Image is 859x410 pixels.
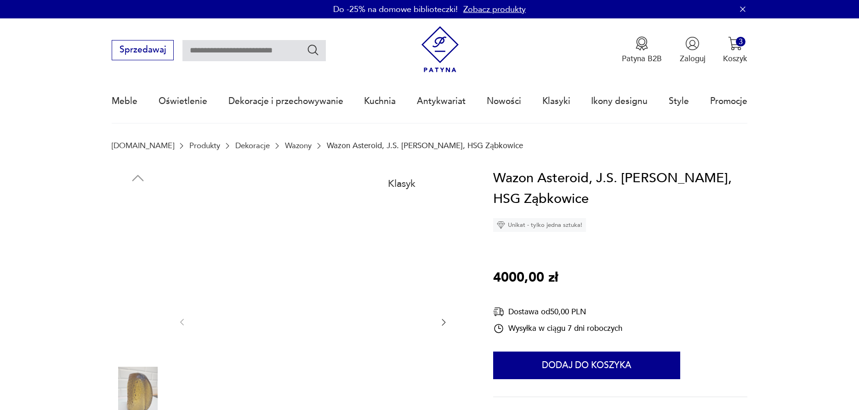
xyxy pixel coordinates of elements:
p: 4000,00 zł [493,267,558,289]
button: Patyna B2B [622,36,662,64]
button: 3Koszyk [723,36,747,64]
a: Zobacz produkty [463,4,526,15]
img: Ikona diamentu [497,221,505,229]
img: Zdjęcie produktu Wazon Asteroid, J.S. Drost, HSG Ząbkowice [112,249,164,302]
a: Ikony designu [591,80,648,122]
p: Zaloguj [680,53,705,64]
a: Produkty [189,141,220,150]
a: Meble [112,80,137,122]
p: Patyna B2B [622,53,662,64]
h1: Wazon Asteroid, J.S. [PERSON_NAME], HSG Ząbkowice [493,168,747,210]
img: Ikona koszyka [728,36,742,51]
div: Dostawa od 50,00 PLN [493,306,622,318]
div: Wysyłka w ciągu 7 dni roboczych [493,323,622,334]
a: Dekoracje i przechowywanie [228,80,343,122]
a: Klasyki [542,80,570,122]
a: [DOMAIN_NAME] [112,141,174,150]
p: Wazon Asteroid, J.S. [PERSON_NAME], HSG Ząbkowice [327,141,523,150]
img: Ikonka użytkownika [685,36,700,51]
button: Zaloguj [680,36,705,64]
a: Nowości [487,80,521,122]
a: Ikona medaluPatyna B2B [622,36,662,64]
a: Style [669,80,689,122]
button: Sprzedawaj [112,40,174,60]
a: Sprzedawaj [112,47,174,54]
a: Oświetlenie [159,80,207,122]
div: Klasyk [381,172,422,195]
p: Do -25% na domowe biblioteczki! [333,4,458,15]
div: Unikat - tylko jedna sztuka! [493,218,586,232]
a: Antykwariat [417,80,466,122]
button: Dodaj do koszyka [493,352,680,379]
p: Koszyk [723,53,747,64]
img: Zdjęcie produktu Wazon Asteroid, J.S. Drost, HSG Ząbkowice [112,308,164,361]
img: Ikona medalu [635,36,649,51]
button: Szukaj [307,43,320,57]
img: Ikona dostawy [493,306,504,318]
div: 3 [736,37,745,46]
a: Kuchnia [364,80,396,122]
a: Dekoracje [235,141,270,150]
a: Wazony [285,141,312,150]
a: Promocje [710,80,747,122]
img: Patyna - sklep z meblami i dekoracjami vintage [417,26,463,73]
img: Zdjęcie produktu Wazon Asteroid, J.S. Drost, HSG Ząbkowice [112,191,164,243]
